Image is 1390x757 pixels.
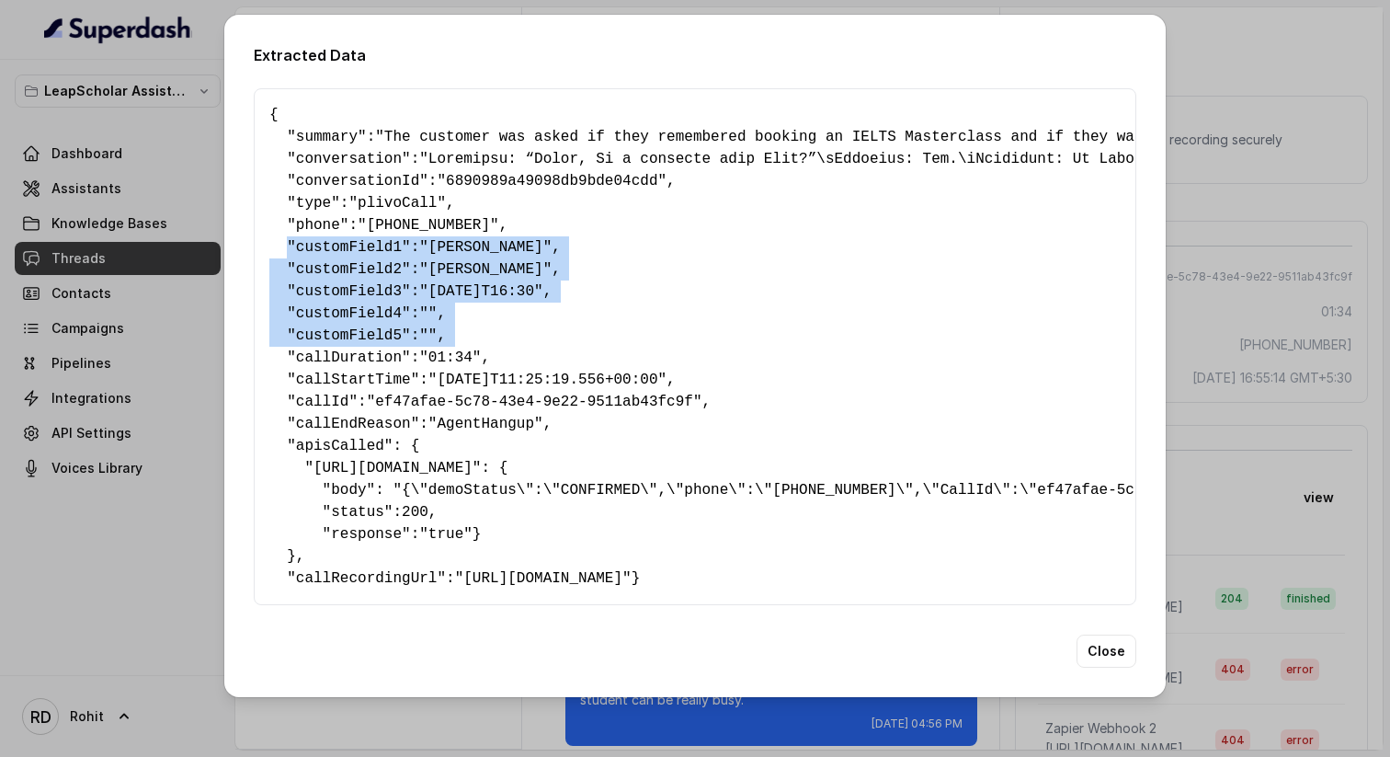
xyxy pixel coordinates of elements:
[296,239,402,256] span: customField1
[296,305,402,322] span: customField4
[419,261,552,278] span: "[PERSON_NAME]"
[455,570,632,587] span: "[URL][DOMAIN_NAME]"
[358,217,499,234] span: "[PHONE_NUMBER]"
[296,394,349,410] span: callId
[402,504,428,521] span: 200
[348,195,446,212] span: "plivoCall"
[296,416,411,432] span: callEndReason
[296,261,402,278] span: customField2
[419,327,437,344] span: ""
[331,526,402,543] span: response
[331,504,384,521] span: status
[296,438,384,454] span: apisCalled
[313,460,473,476] span: [URL][DOMAIN_NAME]
[437,173,667,189] span: "6890989a49098db9bde04cdd"
[428,372,667,388] span: "[DATE]T11:25:19.556+00:00"
[296,350,402,366] span: callDuration
[419,239,552,256] span: "[PERSON_NAME]"
[254,44,1136,66] h2: Extracted Data
[428,416,543,432] span: "AgentHangup"
[296,151,402,167] span: conversation
[419,283,542,300] span: "[DATE]T16:30"
[296,283,402,300] span: customField3
[269,104,1121,590] pre: { " ": , " ": , " ": , " ": , " ": , " ": , " ": , " ": , " ": , " ": , " ": , " ": , " ": , " ":...
[296,129,358,145] span: summary
[296,372,411,388] span: callStartTime
[296,570,438,587] span: callRecordingUrl
[419,350,481,366] span: "01:34"
[419,526,473,543] span: "true"
[296,195,331,212] span: type
[367,394,702,410] span: "ef47afae-5c78-43e4-9e22-9511ab43fc9f"
[296,217,340,234] span: phone
[296,173,419,189] span: conversationId
[419,305,437,322] span: ""
[1077,635,1136,668] button: Close
[296,327,402,344] span: customField5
